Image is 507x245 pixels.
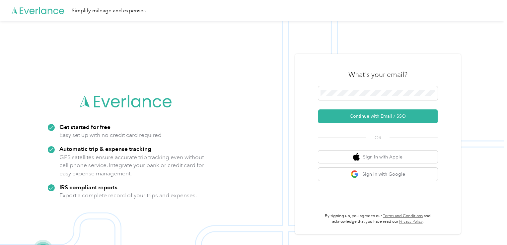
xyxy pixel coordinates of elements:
p: Export a complete record of your trips and expenses. [59,191,197,200]
button: apple logoSign in with Apple [318,151,438,163]
a: Terms and Conditions [383,214,423,218]
img: google logo [351,170,359,178]
strong: Automatic trip & expense tracking [59,145,151,152]
button: Continue with Email / SSO [318,109,438,123]
div: Simplify mileage and expenses [72,7,146,15]
p: Easy set up with no credit card required [59,131,162,139]
p: By signing up, you agree to our and acknowledge that you have read our . [318,213,438,225]
img: apple logo [353,153,360,161]
strong: IRS compliant reports [59,184,117,191]
h3: What's your email? [348,70,407,79]
span: OR [366,134,390,141]
strong: Get started for free [59,123,110,130]
a: Privacy Policy [399,219,423,224]
button: google logoSign in with Google [318,168,438,181]
p: GPS satellites ensure accurate trip tracking even without cell phone service. Integrate your bank... [59,153,204,178]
